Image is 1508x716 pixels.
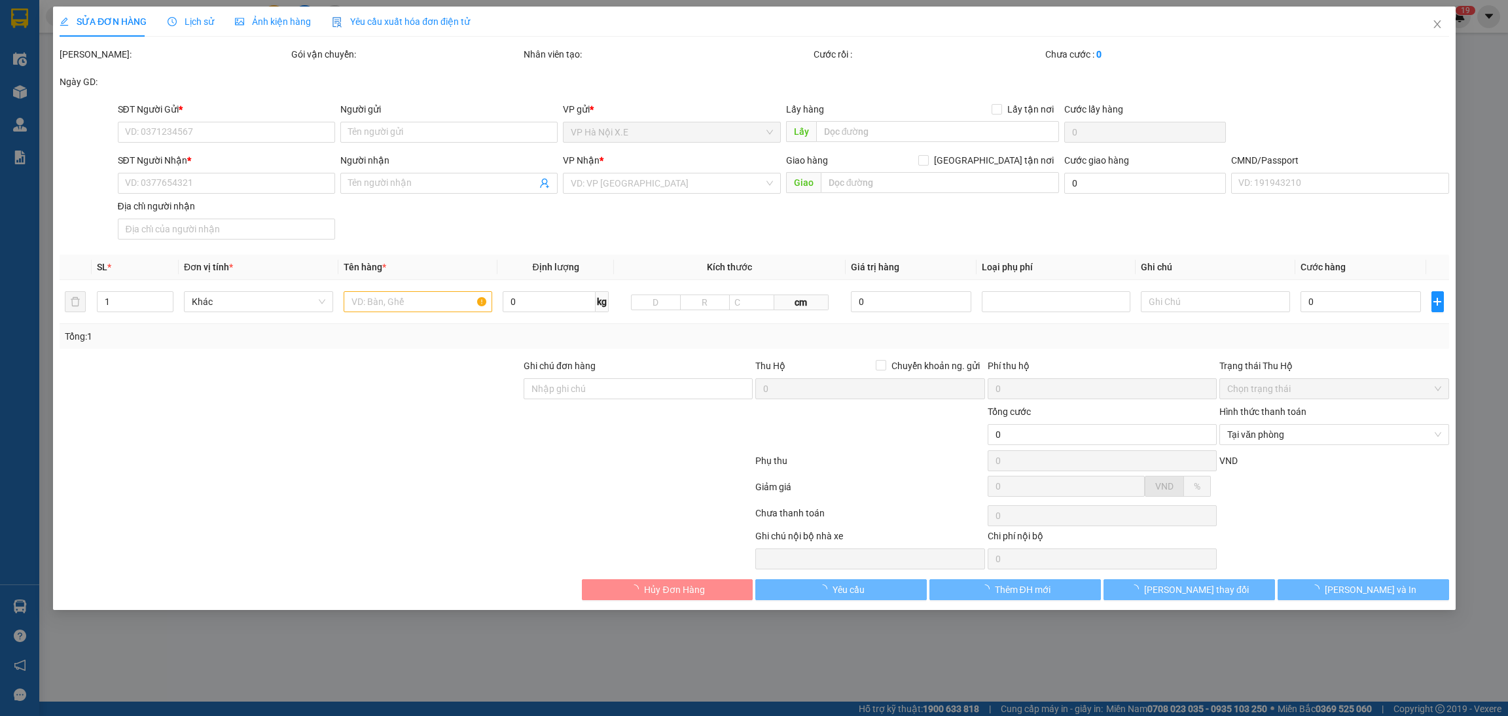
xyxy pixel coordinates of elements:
span: % [1194,481,1200,492]
div: Chưa thanh toán [754,506,986,529]
span: Yêu cầu [832,582,864,597]
span: Thu Hộ [755,361,785,371]
span: VP Hà Nội X.E [571,122,772,142]
span: VND [1155,481,1174,492]
div: Giảm giá [754,480,986,503]
span: loading [980,584,994,594]
span: Chuyển khoản ng. gửi [886,359,984,373]
span: Tại văn phòng [1227,425,1441,444]
span: SỬA ĐƠN HÀNG [60,16,147,27]
span: Thêm ĐH mới [994,582,1050,597]
input: Cước lấy hàng [1064,122,1226,143]
span: [PERSON_NAME] thay đổi [1144,582,1249,597]
span: VP Nhận [563,155,600,166]
div: Phụ thu [754,454,986,476]
div: Chưa cước : [1045,47,1274,62]
div: [PERSON_NAME]: [60,47,289,62]
span: Lấy [785,121,816,142]
input: Cước giao hàng [1064,173,1226,194]
div: Địa chỉ người nhận [117,199,334,213]
span: Cước hàng [1301,262,1346,272]
label: Cước lấy hàng [1064,104,1123,115]
span: Lấy hàng [785,104,823,115]
label: Cước giao hàng [1064,155,1129,166]
input: VD: Bàn, Ghế [343,291,492,312]
input: C [729,295,774,310]
button: Hủy Đơn Hàng [581,579,753,600]
div: Chi phí nội bộ [987,529,1216,548]
div: SĐT Người Nhận [117,153,334,168]
span: Chọn trạng thái [1227,379,1441,399]
button: Close [1418,7,1455,43]
div: VP gửi [563,102,780,116]
div: Trạng thái Thu Hộ [1219,359,1448,373]
button: Thêm ĐH mới [929,579,1101,600]
input: Ghi Chú [1141,291,1290,312]
span: Khác [192,292,325,312]
span: Ảnh kiện hàng [235,16,311,27]
label: Ghi chú đơn hàng [524,361,596,371]
span: Lấy tận nơi [1002,102,1059,116]
span: Kích thước [707,262,752,272]
span: Tên hàng [343,262,386,272]
span: Hủy Đơn Hàng [644,582,704,597]
span: [PERSON_NAME] và In [1324,582,1416,597]
div: SĐT Người Gửi [117,102,334,116]
span: close [1431,19,1442,29]
span: Định lượng [532,262,579,272]
span: plus [1431,296,1443,307]
span: loading [1130,584,1144,594]
input: Ghi chú đơn hàng [524,378,753,399]
span: Tổng cước [987,406,1030,417]
span: Yêu cầu xuất hóa đơn điện tử [332,16,470,27]
button: [PERSON_NAME] và In [1278,579,1449,600]
div: Người gửi [340,102,558,116]
span: Đơn vị tính [184,262,233,272]
input: Dọc đường [816,121,1058,142]
input: R [679,295,729,310]
input: D [630,295,680,310]
span: Giao [785,172,820,193]
button: plus [1431,291,1443,312]
button: delete [65,291,86,312]
span: Lịch sử [168,16,214,27]
span: Giá trị hàng [851,262,899,272]
th: Loại phụ phí [976,255,1136,280]
span: kg [595,291,608,312]
span: loading [817,584,832,594]
div: CMND/Passport [1231,153,1448,168]
span: user-add [539,178,550,188]
input: Địa chỉ của người nhận [117,219,334,240]
div: Nhân viên tạo: [524,47,811,62]
div: Ghi chú nội bộ nhà xe [755,529,984,548]
span: edit [60,17,69,26]
div: Tổng: 1 [65,329,582,344]
div: Phí thu hộ [987,359,1216,378]
span: Giao hàng [785,155,827,166]
img: icon [332,17,342,27]
button: Yêu cầu [755,579,927,600]
span: SL [97,262,107,272]
b: 0 [1096,49,1102,60]
span: loading [1310,584,1324,594]
button: [PERSON_NAME] thay đổi [1104,579,1275,600]
label: Hình thức thanh toán [1219,406,1306,417]
div: Ngày GD: [60,75,289,89]
span: cm [774,295,829,310]
div: Cước rồi : [814,47,1043,62]
span: VND [1219,456,1238,466]
span: picture [235,17,244,26]
th: Ghi chú [1136,255,1295,280]
input: Dọc đường [820,172,1058,193]
span: loading [630,584,644,594]
span: clock-circle [168,17,177,26]
div: Gói vận chuyển: [291,47,520,62]
div: Người nhận [340,153,558,168]
span: [GEOGRAPHIC_DATA] tận nơi [929,153,1059,168]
